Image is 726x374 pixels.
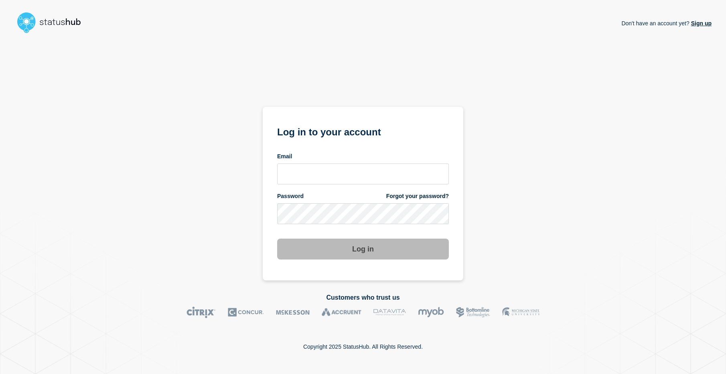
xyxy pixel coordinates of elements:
[14,10,91,35] img: StatusHub logo
[277,239,449,260] button: Log in
[386,192,449,200] a: Forgot your password?
[502,307,539,318] img: MSU logo
[277,124,449,139] h1: Log in to your account
[303,343,423,350] p: Copyright 2025 StatusHub. All Rights Reserved.
[322,307,361,318] img: Accruent logo
[456,307,490,318] img: Bottomline logo
[187,307,216,318] img: Citrix logo
[228,307,264,318] img: Concur logo
[621,14,712,33] p: Don't have an account yet?
[277,203,449,224] input: password input
[277,192,304,200] span: Password
[276,307,310,318] img: McKesson logo
[418,307,444,318] img: myob logo
[689,20,712,27] a: Sign up
[14,294,712,301] h2: Customers who trust us
[373,307,406,318] img: DataVita logo
[277,163,449,184] input: email input
[277,153,292,160] span: Email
